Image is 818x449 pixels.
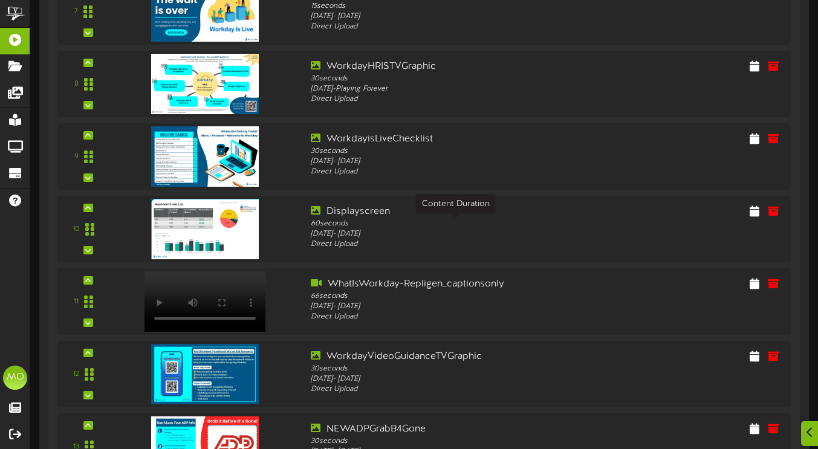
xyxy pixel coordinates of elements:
[311,1,598,11] div: 15 seconds
[311,146,598,157] div: 30 seconds
[74,79,79,89] div: 8
[311,94,598,105] div: Direct Upload
[74,152,79,162] div: 9
[311,239,598,250] div: Direct Upload
[74,297,79,307] div: 11
[311,74,598,84] div: 30 seconds
[311,84,598,94] div: [DATE] - Playing Forever
[311,312,598,322] div: Direct Upload
[311,422,598,436] div: NEWADPGrabB4Gone
[73,369,79,380] div: 12
[3,366,27,390] div: MO
[311,205,598,219] div: Displayscreen
[311,384,598,395] div: Direct Upload
[311,302,598,312] div: [DATE] - [DATE]
[311,157,598,167] div: [DATE] - [DATE]
[311,374,598,384] div: [DATE] - [DATE]
[311,350,598,364] div: WorkdayVideoGuidanceTVGraphic
[151,54,259,114] img: 1ca6835b-55aa-49ca-bd53-fef1e2999e75.jpg
[311,11,598,22] div: [DATE] - [DATE]
[151,344,259,404] img: 6ffdeb20-52ae-49eb-96e2-519ea0731480.jpg
[151,199,259,259] img: 9ca81646-613d-4080-adc7-e20a569d405e.jpg
[311,60,598,74] div: WorkdayHRISTVGraphic
[311,291,598,302] div: 66 seconds
[311,364,598,374] div: 30 seconds
[311,229,598,239] div: [DATE] - [DATE]
[311,219,598,229] div: 60 seconds
[311,22,598,32] div: Direct Upload
[311,167,598,177] div: Direct Upload
[73,224,80,234] div: 10
[151,126,259,187] img: c98e4111-f448-43ba-a90a-fe1161ca18e5.png
[311,132,598,146] div: WorkdayisLiveChecklist
[311,277,598,291] div: WhatIsWorkday-Repligen_captionsonly
[311,436,598,447] div: 30 seconds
